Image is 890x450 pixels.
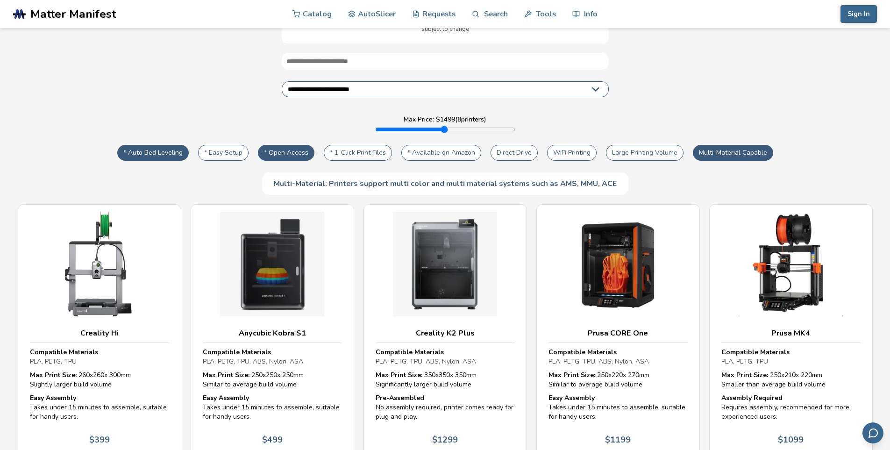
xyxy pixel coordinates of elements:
div: 250 x 220 x 270 mm Similar to average build volume [548,371,688,389]
strong: Easy Assembly [203,393,249,402]
button: Sign In [840,5,877,23]
strong: Max Print Size: [376,371,422,379]
h3: Prusa CORE One [548,329,688,338]
strong: Easy Assembly [30,393,76,402]
strong: Max Print Size: [203,371,249,379]
button: WiFi Printing [547,145,597,161]
div: Takes under 15 minutes to assemble, suitable for handy users. [203,393,342,421]
div: Requires assembly, recommended for more experienced users. [721,393,861,421]
strong: Compatible Materials [376,348,444,357]
span: PLA, PETG, TPU, ABS, Nylon, ASA [203,357,303,366]
h3: Creality K2 Plus [376,329,515,338]
div: 350 x 350 x 350 mm Significantly larger build volume [376,371,515,389]
div: 250 x 250 x 250 mm Similar to average build volume [203,371,342,389]
div: 260 x 260 x 300 mm Slightly larger build volume [30,371,169,389]
strong: Pre-Assembled [376,393,424,402]
span: PLA, PETG, TPU [30,357,77,366]
p: $ 1099 [778,435,804,445]
button: * Auto Bed Leveling [117,145,189,161]
strong: Compatible Materials [721,348,790,357]
strong: Compatible Materials [203,348,271,357]
span: PLA, PETG, TPU, ABS, Nylon, ASA [376,357,476,366]
button: Multi-Material Capable [693,145,773,161]
h3: Creality Hi [30,329,169,338]
div: Multi-Material: Printers support multi color and multi material systems such as AMS, MMU, ACE [262,172,628,195]
div: Takes under 15 minutes to assemble, suitable for handy users. [548,393,688,421]
label: Max Price: $ 1499 ( 8 printers) [404,116,486,123]
strong: Assembly Required [721,393,783,402]
p: $ 1299 [432,435,458,445]
strong: Max Print Size: [721,371,768,379]
h3: Anycubic Kobra S1 [203,329,342,338]
button: Direct Drive [491,145,538,161]
span: PLA, PETG, TPU, ABS, Nylon, ASA [548,357,649,366]
strong: Max Print Size: [548,371,595,379]
button: * 1-Click Print Files [324,145,392,161]
button: Large Printing Volume [606,145,684,161]
p: $ 1199 [605,435,631,445]
div: Takes under 15 minutes to assemble, suitable for handy users. [30,393,169,421]
span: PLA, PETG, TPU [721,357,768,366]
button: * Available on Amazon [401,145,481,161]
p: $ 399 [89,435,110,445]
span: Matter Manifest [30,7,116,21]
div: 250 x 210 x 220 mm Smaller than average build volume [721,371,861,389]
button: Send feedback via email [862,422,883,443]
p: $ 499 [262,435,283,445]
div: No assembly required, printer comes ready for plug and play. [376,393,515,421]
strong: Compatible Materials [548,348,617,357]
button: * Open Access [258,145,314,161]
h3: Prusa MK4 [721,329,861,338]
strong: Compatible Materials [30,348,98,357]
strong: Easy Assembly [548,393,595,402]
strong: Max Print Size: [30,371,77,379]
button: * Easy Setup [198,145,249,161]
